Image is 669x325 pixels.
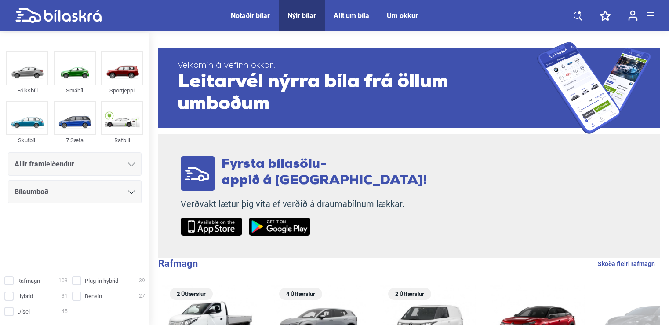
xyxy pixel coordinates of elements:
[222,158,427,188] span: Fyrsta bílasölu- appið á [GEOGRAPHIC_DATA]!
[85,292,102,301] span: Bensín
[174,288,208,300] span: 2 Útfærslur
[178,60,537,71] span: Velkomin á vefinn okkar!
[139,292,145,301] span: 27
[85,276,118,285] span: Plug-in hybrid
[334,11,369,20] a: Allt um bíla
[598,258,655,270] a: Skoða fleiri rafmagn
[17,307,30,316] span: Dísel
[101,135,143,145] div: Rafbíll
[287,11,316,20] a: Nýir bílar
[101,85,143,96] div: Sportjeppi
[58,276,68,285] span: 103
[284,288,318,300] span: 4 Útfærslur
[62,307,68,316] span: 45
[139,276,145,285] span: 39
[181,199,427,210] p: Verðvakt lætur þig vita ef verðið á draumabílnum lækkar.
[6,85,48,96] div: Fólksbíll
[158,42,660,134] a: Velkomin á vefinn okkar!Leitarvél nýrra bíla frá öllum umboðum
[62,292,68,301] span: 31
[15,186,48,198] span: Bílaumboð
[6,135,48,145] div: Skutbíll
[628,10,638,21] img: user-login.svg
[158,258,198,269] b: Rafmagn
[178,71,537,115] span: Leitarvél nýrra bíla frá öllum umboðum
[54,135,96,145] div: 7 Sæta
[393,288,427,300] span: 2 Útfærslur
[54,85,96,96] div: Smábíl
[17,292,33,301] span: Hybrid
[231,11,270,20] a: Notaðir bílar
[17,276,40,285] span: Rafmagn
[15,158,74,170] span: Allir framleiðendur
[387,11,418,20] a: Um okkur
